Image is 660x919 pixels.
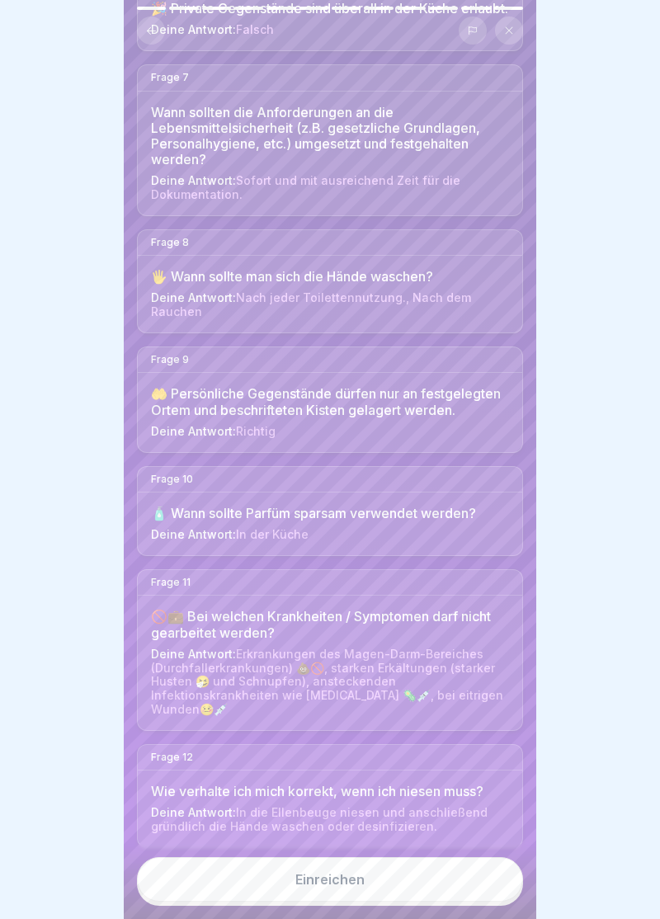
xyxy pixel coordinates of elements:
div: Frage 10 [138,467,522,492]
span: Sofort und mit ausreichend Zeit für die Dokumentation. [151,173,460,201]
div: Frage 7 [138,65,522,91]
div: Deine Antwort: [151,648,509,717]
div: 🖐️ Wann sollte man sich die Hände waschen? [151,269,509,285]
div: 🤲 Persönliche Gegenstände dürfen nur an festgelegten Ortem und beschrifteten Kisten gelagert werden. [151,386,509,417]
span: Erkrankungen des Magen-Darm-Bereiches (Durchfallerkrankungen) 💩🚫, starken Erkältungen (starker Hu... [151,647,503,716]
div: Frage 12 [138,745,522,771]
span: Nach jeder Toilettennutzung., Nach dem Rauchen [151,290,471,318]
span: Richtig [236,424,276,438]
div: Deine Antwort: [151,528,509,542]
div: Deine Antwort: [151,291,509,319]
div: 🎉 Private Gegenstände sind überall in der Küche erlaubt. [151,1,509,16]
div: Deine Antwort: [151,174,509,202]
span: In der Küche [236,527,309,541]
div: Frage 8 [138,230,522,256]
button: Einreichen [137,857,523,902]
span: In die Ellenbeuge niesen und anschließend gründlich die Hände waschen oder desinfizieren. [151,805,488,833]
div: 🚫💼 Bei welchen Krankheiten / Symptomen darf nicht gearbeitet werden? [151,609,509,640]
div: 🧴 Wann sollte Parfüm sparsam verwendet werden? [151,506,509,521]
div: Einreichen [295,872,365,887]
div: Deine Antwort: [151,425,509,439]
div: Wie verhalte ich mich korrekt, wenn ich niesen muss? [151,784,509,799]
div: Frage 11 [138,570,522,596]
div: Deine Antwort: [151,806,509,834]
div: Wann sollten die Anforderungen an die Lebensmittelsicherheit (z.B. gesetzliche Grundlagen, Person... [151,105,509,168]
div: Frage 9 [138,347,522,373]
